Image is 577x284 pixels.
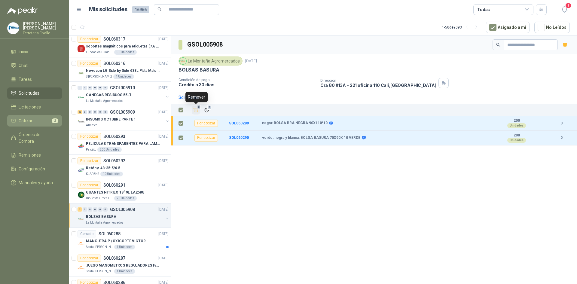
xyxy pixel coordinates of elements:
[7,129,62,147] a: Órdenes de Compra
[78,215,85,223] img: Company Logo
[78,206,170,225] a: 2 0 0 0 0 0 GSOL005908[DATE] Company LogoBOLSAS BASURALa Montaña Agromercados
[86,50,113,55] p: Fundación Clínica Shaio
[83,86,87,90] div: 0
[78,84,170,103] a: 0 0 0 0 0 0 GSOL005910[DATE] Company LogoCANECAS RESIDUOS 55LTLa Montaña Agromercados
[114,196,137,201] div: 20 Unidades
[69,228,171,252] a: CerradoSOL060288[DATE] Company LogoMANGUERA P / OXICORTE VICTORSanta [PERSON_NAME]1 Unidades
[78,94,85,101] img: Company Logo
[565,3,572,8] span: 1
[88,207,92,212] div: 0
[89,5,127,14] h1: Mis solicitudes
[157,7,162,11] span: search
[86,117,136,122] p: INSUMOS OCTUBRE PARTE 1
[245,58,257,64] p: [DATE]
[69,130,171,155] a: Por cotizarSOL060293[DATE] Company LogoPELICULAS TRANSPARENTES PARA LAMINADO EN CALIENTEPatojito2...
[496,43,500,47] span: search
[158,158,169,164] p: [DATE]
[93,110,97,114] div: 0
[496,133,537,138] b: 200
[534,22,570,33] button: No Leídos
[78,60,101,67] div: Por cotizar
[88,86,92,90] div: 0
[229,136,249,140] a: SOL060290
[78,191,85,198] img: Company Logo
[86,172,99,176] p: KLARENS
[103,207,108,212] div: 0
[477,6,490,13] div: Todas
[78,86,82,90] div: 0
[23,22,62,30] p: [PERSON_NAME] [PERSON_NAME]
[103,183,125,187] p: SOL060291
[103,159,125,163] p: SOL060292
[103,110,108,114] div: 0
[93,207,97,212] div: 0
[158,85,169,91] p: [DATE]
[553,135,570,141] b: 0
[86,74,112,79] p: S [PERSON_NAME]
[78,110,82,114] div: 20
[262,121,328,126] b: negra: BOLSA BRA NEGRA 90X110*10
[78,207,82,212] div: 2
[179,67,219,73] p: BOLSAS BASURA
[158,231,169,237] p: [DATE]
[7,87,62,99] a: Solicitudes
[86,92,131,98] p: CANECAS RESIDUOS 55LT
[553,121,570,126] b: 0
[7,7,38,14] img: Logo peakr
[110,86,135,90] p: GSOL005910
[486,22,530,33] button: Asignado a mi
[83,207,87,212] div: 0
[98,207,102,212] div: 0
[507,123,526,128] div: Unidades
[86,141,161,147] p: PELICULAS TRANSPARENTES PARA LAMINADO EN CALIENTE
[7,74,62,85] a: Tareas
[86,99,124,103] p: La Montaña Agromercados
[229,121,249,125] a: SOL060289
[97,147,122,152] div: 200 Unidades
[197,105,201,109] span: 2
[158,134,169,139] p: [DATE]
[203,106,211,114] button: Ignorar
[19,131,56,145] span: Órdenes de Compra
[78,182,101,189] div: Por cotizar
[7,177,62,188] a: Manuales y ayuda
[86,190,145,195] p: GUANTES NITRILO 18" 9L LA258G
[52,118,58,123] span: 2
[19,62,28,69] span: Chat
[86,214,116,220] p: BOLSAS BASURA
[78,108,170,128] a: 20 0 0 0 0 0 GSOL005909[DATE] Company LogoINSUMOS OCTUBRE PARTE 1Almatec
[158,207,169,212] p: [DATE]
[78,255,101,262] div: Por cotizar
[78,133,101,140] div: Por cotizar
[19,118,32,124] span: Cotizar
[98,86,102,90] div: 0
[507,138,526,143] div: Unidades
[99,232,121,236] p: SOL060288
[78,45,85,52] img: Company Logo
[8,23,19,34] img: Company Logo
[78,157,101,164] div: Por cotizar
[86,220,124,225] p: La Montaña Agromercados
[103,86,108,90] div: 0
[179,82,316,87] p: Crédito a 30 días
[78,240,85,247] img: Company Logo
[179,56,243,66] div: La Montaña Agromercados
[69,155,171,179] a: Por cotizarSOL060292[DATE] Company LogoRetén ø 43-35-5/6.5KLARENS10 Unidades
[88,110,92,114] div: 0
[69,179,171,203] a: Por cotizarSOL060291[DATE] Company LogoGUANTES NITRILO 18" 9L LA258GBioCosta Green Energy S.A.S20...
[559,4,570,15] button: 1
[7,101,62,113] a: Licitaciones
[86,238,146,244] p: MANGUERA P / OXICORTE VICTOR
[78,35,101,43] div: Por cotizar
[93,86,97,90] div: 0
[98,110,102,114] div: 0
[86,147,96,152] p: Patojito
[496,118,537,123] b: 200
[179,78,316,82] p: Condición de pago
[78,142,85,150] img: Company Logo
[262,136,360,140] b: verde, negra y blanca: BOLSA BASURA 70X90X 10 VERDE
[78,264,85,271] img: Company Logo
[86,263,161,268] p: JUEGO MANOMETROS REGULADORES P/OXIGENO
